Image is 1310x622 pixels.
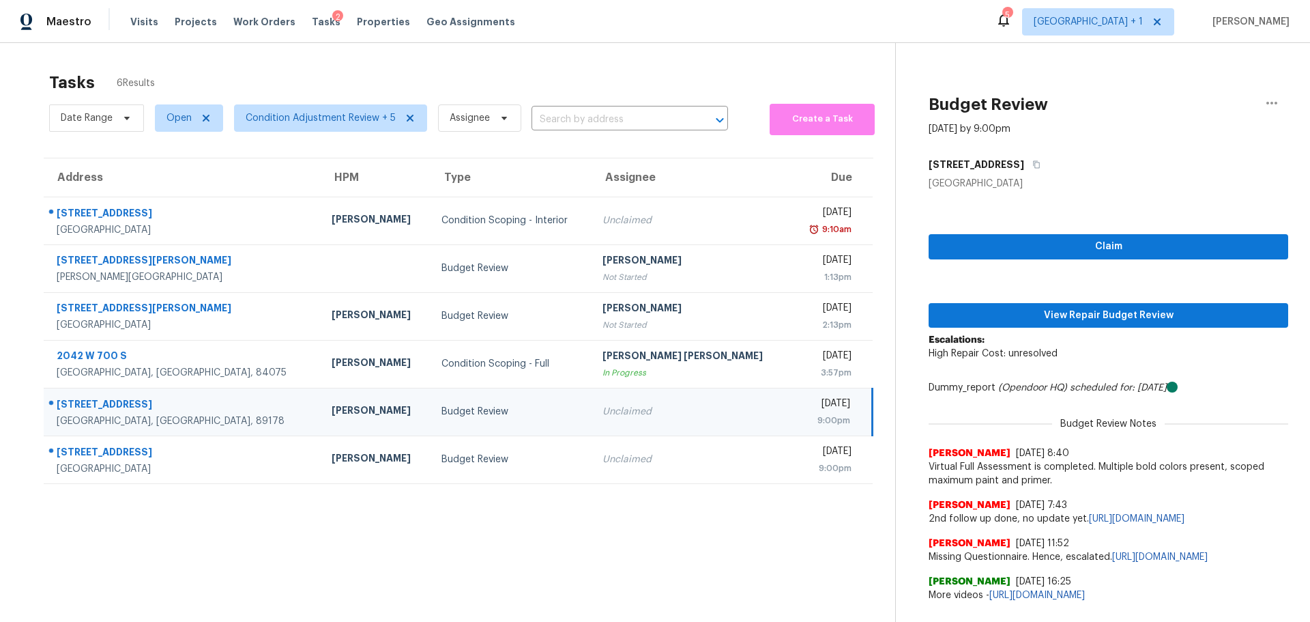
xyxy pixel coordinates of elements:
div: 9:00pm [802,414,850,427]
div: 2042 W 700 S [57,349,310,366]
span: [PERSON_NAME] [1207,15,1290,29]
div: Budget Review [441,453,581,466]
span: Create a Task [776,111,868,127]
div: [PERSON_NAME] [602,253,779,270]
span: [PERSON_NAME] [929,537,1010,550]
h2: Budget Review [929,98,1048,111]
span: [DATE] 7:43 [1016,500,1067,510]
th: Due [791,158,873,197]
div: [GEOGRAPHIC_DATA] [57,223,310,237]
div: [GEOGRAPHIC_DATA] [57,462,310,476]
span: Claim [940,238,1277,255]
div: 2 [332,10,343,24]
div: [PERSON_NAME] [332,451,420,468]
div: Budget Review [441,261,581,275]
div: [STREET_ADDRESS] [57,445,310,462]
span: Condition Adjustment Review + 5 [246,111,396,125]
div: [PERSON_NAME] [602,301,779,318]
b: Escalations: [929,335,985,345]
th: HPM [321,158,431,197]
span: Geo Assignments [426,15,515,29]
div: [DATE] [802,301,851,318]
i: (Opendoor HQ) [998,383,1067,393]
span: Maestro [46,15,91,29]
a: [URL][DOMAIN_NAME] [1112,552,1208,562]
span: Visits [130,15,158,29]
button: Open [710,111,729,130]
div: Not Started [602,318,779,332]
span: Virtual Full Assessment is completed. Multiple bold colors present, scoped maximum paint and primer. [929,460,1288,487]
span: [GEOGRAPHIC_DATA] + 1 [1034,15,1143,29]
span: [PERSON_NAME] [929,498,1010,512]
button: Copy Address [1024,152,1043,177]
div: [STREET_ADDRESS] [57,206,310,223]
div: Unclaimed [602,453,779,466]
div: 2:13pm [802,318,851,332]
div: Unclaimed [602,405,779,419]
span: Open [166,111,192,125]
span: High Repair Cost: unresolved [929,349,1058,358]
div: Not Started [602,270,779,284]
div: 9:10am [819,223,851,236]
div: [DATE] [802,253,851,270]
div: 3:57pm [802,366,851,380]
span: Tasks [312,17,340,27]
span: Missing Questionnaire. Hence, escalated. [929,550,1288,564]
a: [URL][DOMAIN_NAME] [1089,514,1184,524]
a: [URL][DOMAIN_NAME] [989,591,1085,600]
div: Dummy_report [929,381,1288,395]
h2: Tasks [49,76,95,89]
span: [PERSON_NAME] [929,575,1010,589]
h5: [STREET_ADDRESS] [929,158,1024,171]
span: Properties [357,15,410,29]
i: scheduled for: [DATE] [1070,383,1167,393]
div: [STREET_ADDRESS][PERSON_NAME] [57,253,310,270]
span: [DATE] 11:52 [1016,539,1069,548]
img: Overdue Alarm Icon [809,223,819,236]
span: 2nd follow up done, no update yet. [929,512,1288,526]
span: Budget Review Notes [1052,417,1165,431]
div: [STREET_ADDRESS][PERSON_NAME] [57,301,310,318]
span: [DATE] 16:25 [1016,577,1071,586]
div: [PERSON_NAME][GEOGRAPHIC_DATA] [57,270,310,284]
th: Assignee [592,158,790,197]
div: Unclaimed [602,214,779,227]
div: 9:00pm [802,462,851,475]
div: Condition Scoping - Interior [441,214,581,227]
input: Search by address [532,109,690,130]
div: [DATE] [802,349,851,366]
button: Create a Task [770,104,875,135]
div: [DATE] [802,206,851,223]
div: [DATE] [802,397,850,414]
div: [GEOGRAPHIC_DATA], [GEOGRAPHIC_DATA], 84075 [57,366,310,380]
span: [PERSON_NAME] [929,447,1010,460]
span: View Repair Budget Review [940,307,1277,324]
span: 6 Results [117,76,155,90]
button: Claim [929,234,1288,259]
div: [PERSON_NAME] [332,212,420,229]
div: [PERSON_NAME] [332,308,420,325]
div: [GEOGRAPHIC_DATA] [57,318,310,332]
div: [PERSON_NAME] [332,404,420,421]
span: Assignee [450,111,490,125]
th: Type [431,158,592,197]
div: Budget Review [441,405,581,419]
span: Projects [175,15,217,29]
button: View Repair Budget Review [929,303,1288,328]
span: More videos - [929,589,1288,602]
th: Address [44,158,321,197]
div: [PERSON_NAME] [PERSON_NAME] [602,349,779,366]
div: 1:13pm [802,270,851,284]
div: Budget Review [441,309,581,323]
div: [PERSON_NAME] [332,356,420,373]
div: 5 [1002,8,1012,22]
div: [GEOGRAPHIC_DATA] [929,177,1288,190]
div: [STREET_ADDRESS] [57,397,310,414]
div: Condition Scoping - Full [441,357,581,371]
div: [DATE] [802,444,851,462]
div: In Progress [602,366,779,380]
div: [GEOGRAPHIC_DATA], [GEOGRAPHIC_DATA], 89178 [57,414,310,428]
div: [DATE] by 9:00pm [929,122,1010,136]
span: [DATE] 8:40 [1016,449,1069,458]
span: Date Range [61,111,113,125]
